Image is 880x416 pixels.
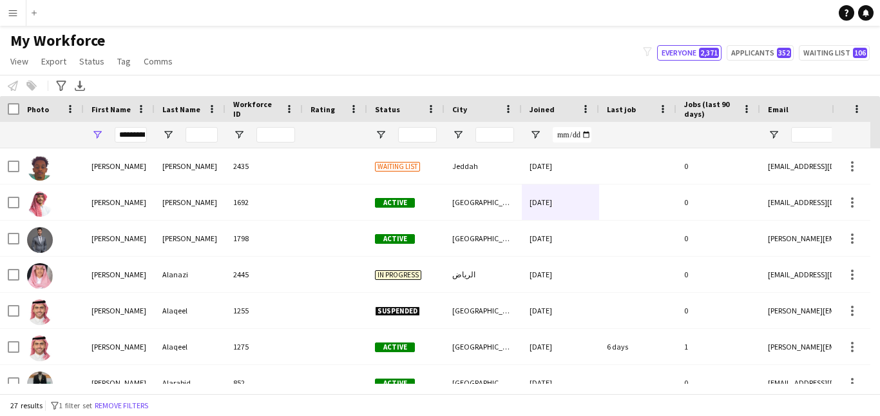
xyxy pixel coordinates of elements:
div: Jeddah [445,148,522,184]
div: [DATE] [522,148,599,184]
button: Applicants352 [727,45,794,61]
input: Last Name Filter Input [186,127,218,143]
span: View [10,55,28,67]
div: 1 [676,329,760,364]
div: [PERSON_NAME] [84,184,155,220]
span: Status [375,104,400,114]
app-action-btn: Export XLSX [72,78,88,94]
span: Active [375,198,415,208]
span: 2,371 [699,48,719,58]
div: [DATE] [522,329,599,364]
img: Abdulaziz Alarabid [27,371,53,397]
div: [DATE] [522,257,599,292]
button: Remove filters [92,399,151,413]
div: [DATE] [522,293,599,328]
div: 2445 [225,257,303,292]
div: [DATE] [522,365,599,401]
span: Last job [607,104,636,114]
img: Abdulaziz Alaqeel [27,299,53,325]
span: 1 filter set [59,401,92,410]
input: Workforce ID Filter Input [256,127,295,143]
div: 0 [676,365,760,401]
button: Open Filter Menu [530,129,541,141]
button: Open Filter Menu [375,129,387,141]
div: 6 days [599,329,676,364]
div: Alaqeel [155,293,225,328]
input: Status Filter Input [398,127,437,143]
button: Open Filter Menu [162,129,174,141]
div: Alarabid [155,365,225,401]
input: First Name Filter Input [115,127,147,143]
div: [PERSON_NAME] [84,293,155,328]
div: 2435 [225,148,303,184]
div: 1255 [225,293,303,328]
a: Status [74,53,110,70]
div: Alanazi [155,257,225,292]
span: Tag [117,55,131,67]
a: View [5,53,33,70]
app-action-btn: Advanced filters [53,78,69,94]
img: Abdulaziz Alaqeel [27,335,53,361]
div: 0 [676,293,760,328]
div: [GEOGRAPHIC_DATA] [445,293,522,328]
span: Jobs (last 90 days) [684,99,737,119]
div: 0 [676,148,760,184]
span: Rating [311,104,335,114]
button: Waiting list106 [799,45,870,61]
span: Active [375,234,415,244]
div: 0 [676,184,760,220]
span: First Name [91,104,131,114]
div: [GEOGRAPHIC_DATA] [445,184,522,220]
input: Joined Filter Input [553,127,591,143]
span: Photo [27,104,49,114]
span: City [452,104,467,114]
div: 1275 [225,329,303,364]
a: Export [36,53,72,70]
div: [DATE] [522,184,599,220]
button: Everyone2,371 [657,45,722,61]
div: 1692 [225,184,303,220]
div: [PERSON_NAME] [84,365,155,401]
div: [PERSON_NAME] [84,221,155,256]
div: [DATE] [522,221,599,256]
div: الرياض [445,257,522,292]
button: Open Filter Menu [452,129,464,141]
div: [PERSON_NAME] [84,148,155,184]
div: [PERSON_NAME] [84,329,155,364]
span: Status [79,55,104,67]
img: Abdulaziz Alanazi [27,263,53,289]
div: [PERSON_NAME] [84,257,155,292]
span: My Workforce [10,31,105,50]
div: [GEOGRAPHIC_DATA] [445,365,522,401]
img: Abdulaziz Abdulaziz [27,155,53,181]
div: [PERSON_NAME] [155,184,225,220]
div: 1798 [225,221,303,256]
button: Open Filter Menu [91,129,103,141]
button: Open Filter Menu [233,129,245,141]
span: Active [375,342,415,352]
a: Comms [139,53,178,70]
span: Comms [144,55,173,67]
span: Waiting list [375,162,420,172]
div: [GEOGRAPHIC_DATA] [445,221,522,256]
span: 106 [853,48,867,58]
img: Abdulaziz Abdullah [27,191,53,217]
span: Joined [530,104,555,114]
span: In progress [375,270,421,280]
div: 0 [676,257,760,292]
a: Tag [112,53,136,70]
span: Email [768,104,789,114]
div: [PERSON_NAME] [155,221,225,256]
div: 0 [676,221,760,256]
div: Alaqeel [155,329,225,364]
span: Export [41,55,66,67]
input: City Filter Input [475,127,514,143]
div: 852 [225,365,303,401]
span: Active [375,379,415,388]
div: [GEOGRAPHIC_DATA] [445,329,522,364]
span: Suspended [375,306,420,316]
button: Open Filter Menu [768,129,780,141]
img: Abdulaziz Abu salah [27,227,53,253]
span: 352 [777,48,791,58]
span: Workforce ID [233,99,280,119]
